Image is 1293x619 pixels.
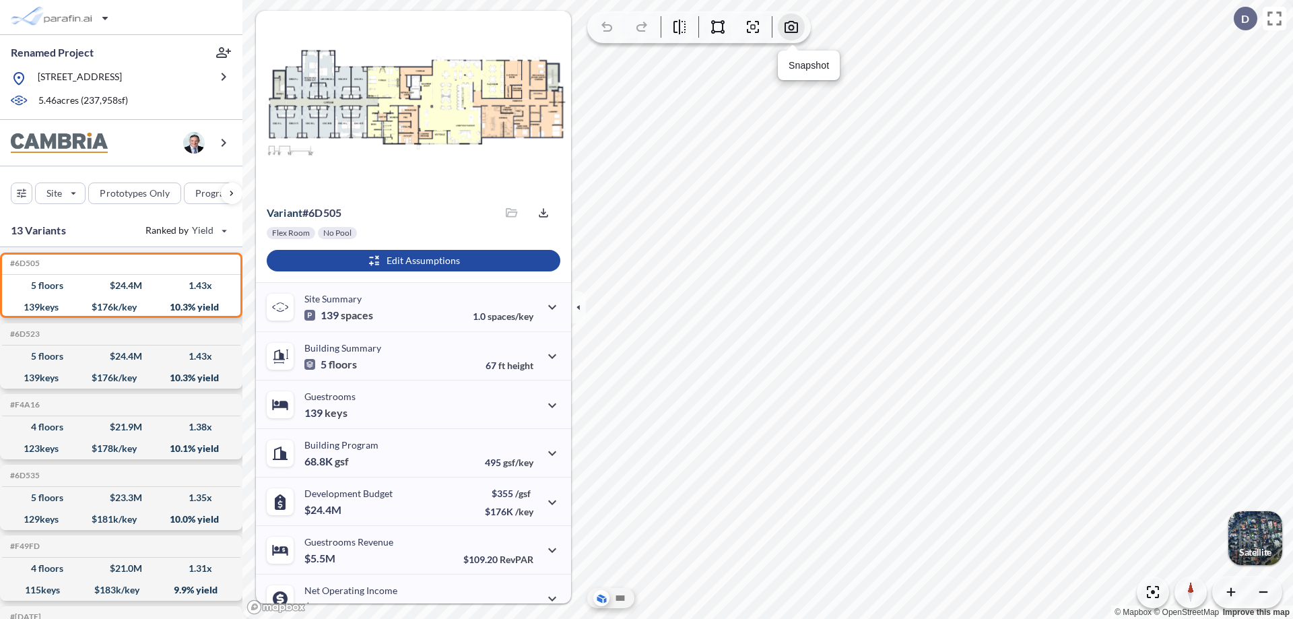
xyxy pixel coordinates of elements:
button: Site [35,183,86,204]
span: /gsf [515,488,531,499]
a: Mapbox homepage [246,599,306,615]
button: Prototypes Only [88,183,181,204]
p: Program [195,187,233,200]
p: 5.46 acres ( 237,958 sf) [38,94,128,108]
span: ft [498,360,505,371]
p: $109.20 [463,554,533,565]
p: $5.5M [304,552,337,565]
p: 45.0% [476,602,533,614]
p: Building Summary [304,342,381,354]
button: Ranked by Yield [135,220,236,241]
p: Site [46,187,62,200]
h5: Click to copy the code [7,400,40,410]
p: D [1241,13,1249,25]
span: margin [504,602,533,614]
p: 139 [304,308,373,322]
a: Mapbox [1115,608,1152,617]
button: Switcher ImageSatellite [1228,511,1282,565]
h5: Click to copy the code [7,542,40,551]
span: spaces [341,308,373,322]
button: Program [184,183,257,204]
h5: Click to copy the code [7,329,40,339]
img: Switcher Image [1228,511,1282,565]
a: OpenStreetMap [1154,608,1219,617]
span: /key [515,506,533,517]
h5: Click to copy the code [7,259,40,268]
p: 68.8K [304,455,349,468]
span: gsf/key [503,457,533,468]
h5: Click to copy the code [7,471,40,480]
span: RevPAR [500,554,533,565]
p: 1.0 [473,311,533,322]
img: BrandImage [11,133,108,154]
p: Development Budget [304,488,393,499]
img: user logo [183,132,205,154]
span: Variant [267,206,302,219]
button: Site Plan [612,590,628,606]
p: 5 [304,358,357,371]
p: Snapshot [789,59,829,73]
button: Aerial View [593,590,609,606]
p: 67 [486,360,533,371]
span: spaces/key [488,311,533,322]
p: [STREET_ADDRESS] [38,70,122,87]
p: $24.4M [304,503,343,517]
p: $355 [485,488,533,499]
p: Guestrooms Revenue [304,536,393,548]
span: gsf [335,455,349,468]
p: Net Operating Income [304,585,397,596]
p: $176K [485,506,533,517]
p: Flex Room [272,228,310,238]
p: Satellite [1239,547,1271,558]
a: Improve this map [1223,608,1290,617]
p: Edit Assumptions [387,254,460,267]
p: Building Program [304,439,378,451]
span: height [507,360,533,371]
p: $2.5M [304,600,337,614]
p: 495 [485,457,533,468]
p: Site Summary [304,293,362,304]
p: # 6d505 [267,206,341,220]
p: 139 [304,406,347,420]
button: Edit Assumptions [267,250,560,271]
p: Prototypes Only [100,187,170,200]
p: Guestrooms [304,391,356,402]
span: Yield [192,224,214,237]
span: keys [325,406,347,420]
p: Renamed Project [11,45,94,60]
p: 13 Variants [11,222,66,238]
span: floors [329,358,357,371]
p: No Pool [323,228,352,238]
